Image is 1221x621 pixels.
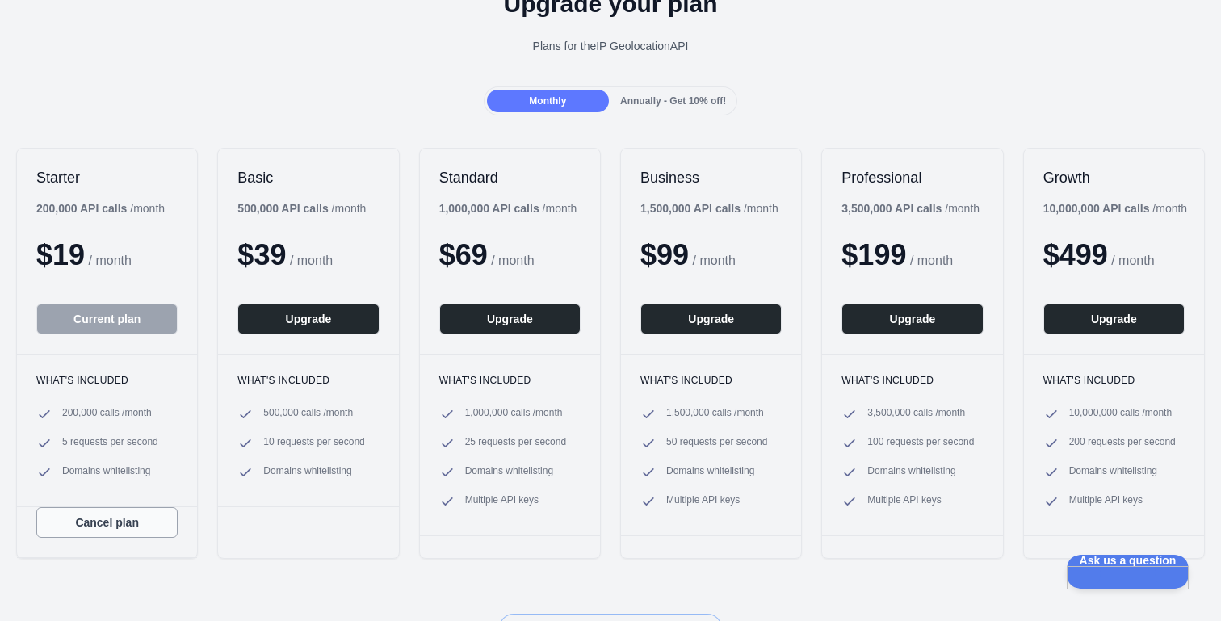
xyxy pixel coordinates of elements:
[640,238,689,271] span: $ 99
[1043,200,1188,216] div: / month
[693,254,736,267] span: / month
[439,200,577,216] div: / month
[640,200,778,216] div: / month
[1043,238,1108,271] span: $ 499
[491,254,534,267] span: / month
[1067,555,1189,589] iframe: Help Scout Beacon - Open
[841,200,980,216] div: / month
[439,202,539,215] b: 1,000,000 API calls
[1043,202,1150,215] b: 10,000,000 API calls
[910,254,953,267] span: / month
[841,202,942,215] b: 3,500,000 API calls
[640,202,741,215] b: 1,500,000 API calls
[439,238,488,271] span: $ 69
[841,238,906,271] span: $ 199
